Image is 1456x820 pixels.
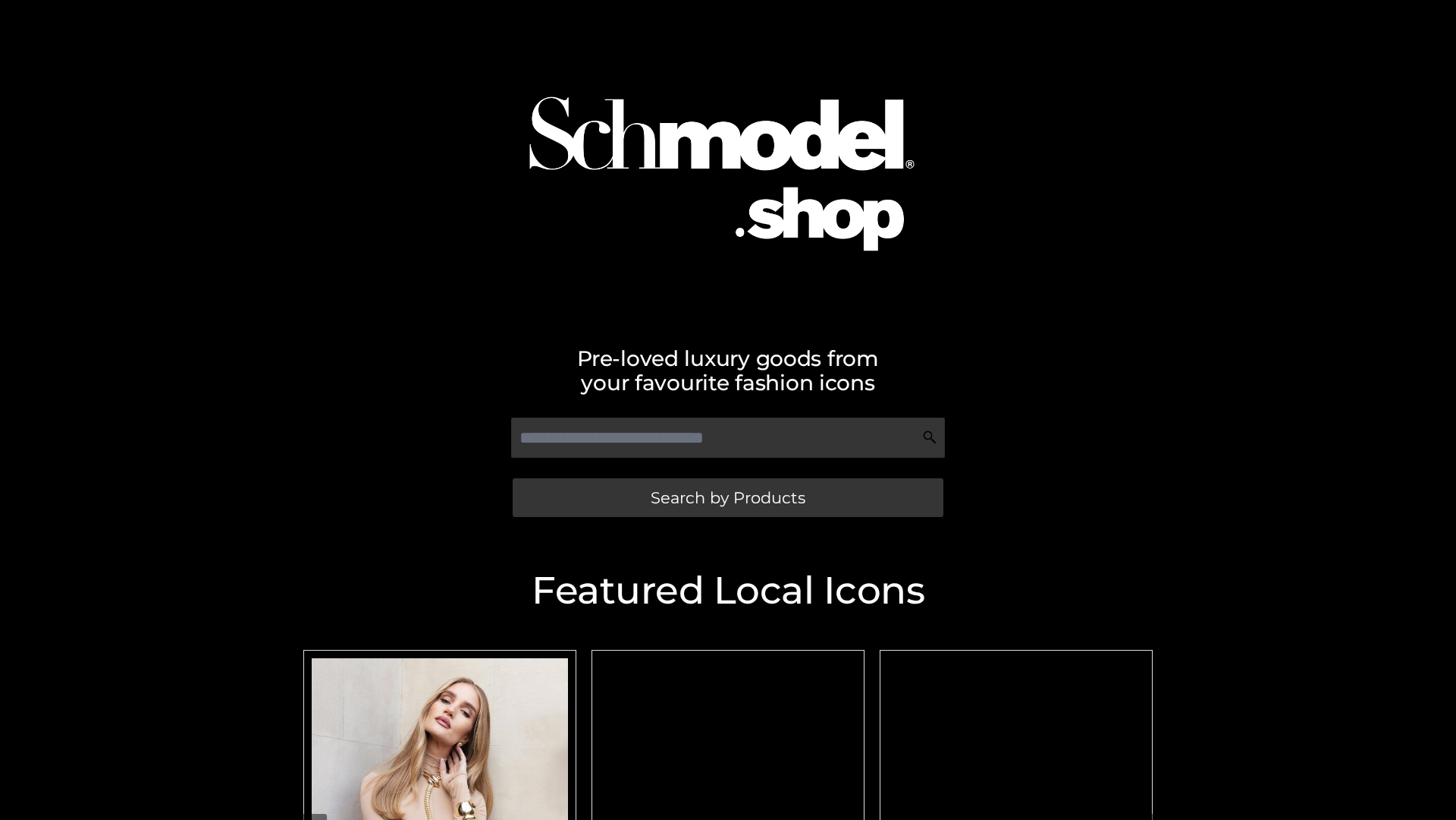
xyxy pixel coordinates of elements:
h2: Pre-loved luxury goods from your favourite fashion icons [296,346,1160,395]
img: Search Icon [922,430,937,445]
span: Search by Products [651,490,805,506]
a: Search by Products [513,478,943,517]
h2: Featured Local Icons​ [296,572,1160,610]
